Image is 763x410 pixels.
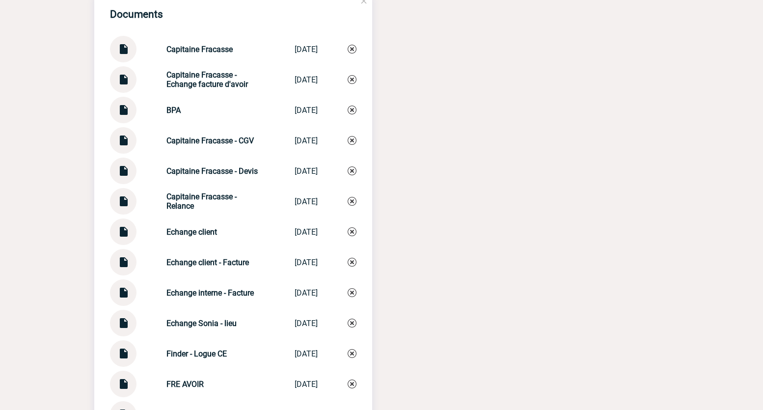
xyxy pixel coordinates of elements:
div: [DATE] [295,380,318,389]
img: Supprimer [348,75,356,84]
img: Supprimer [348,45,356,54]
strong: Capitaine Fracasse - Echange facture d'avoir [166,70,248,89]
strong: Capitaine Fracasse - Devis [166,166,258,176]
img: Supprimer [348,319,356,328]
div: [DATE] [295,288,318,298]
div: [DATE] [295,227,318,237]
strong: FRE AVOIR [166,380,204,389]
strong: Echange client [166,227,217,237]
strong: Capitaine Fracasse [166,45,233,54]
div: [DATE] [295,75,318,84]
strong: Echange Sonia - lieu [166,319,237,328]
div: [DATE] [295,349,318,358]
strong: Echange client - Facture [166,258,249,267]
div: [DATE] [295,319,318,328]
strong: Echange interne - Facture [166,288,254,298]
strong: Finder - Logue CE [166,349,227,358]
img: Supprimer [348,227,356,236]
img: Supprimer [348,166,356,175]
img: Supprimer [348,197,356,206]
div: [DATE] [295,106,318,115]
strong: BPA [166,106,181,115]
h4: Documents [110,8,163,20]
div: [DATE] [295,258,318,267]
div: [DATE] [295,136,318,145]
div: [DATE] [295,45,318,54]
div: [DATE] [295,197,318,206]
img: Supprimer [348,380,356,388]
img: Supprimer [348,288,356,297]
img: Supprimer [348,106,356,114]
img: Supprimer [348,136,356,145]
img: Supprimer [348,258,356,267]
div: [DATE] [295,166,318,176]
strong: Capitaine Fracasse - Relance [166,192,237,211]
strong: Capitaine Fracasse - CGV [166,136,254,145]
img: Supprimer [348,349,356,358]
